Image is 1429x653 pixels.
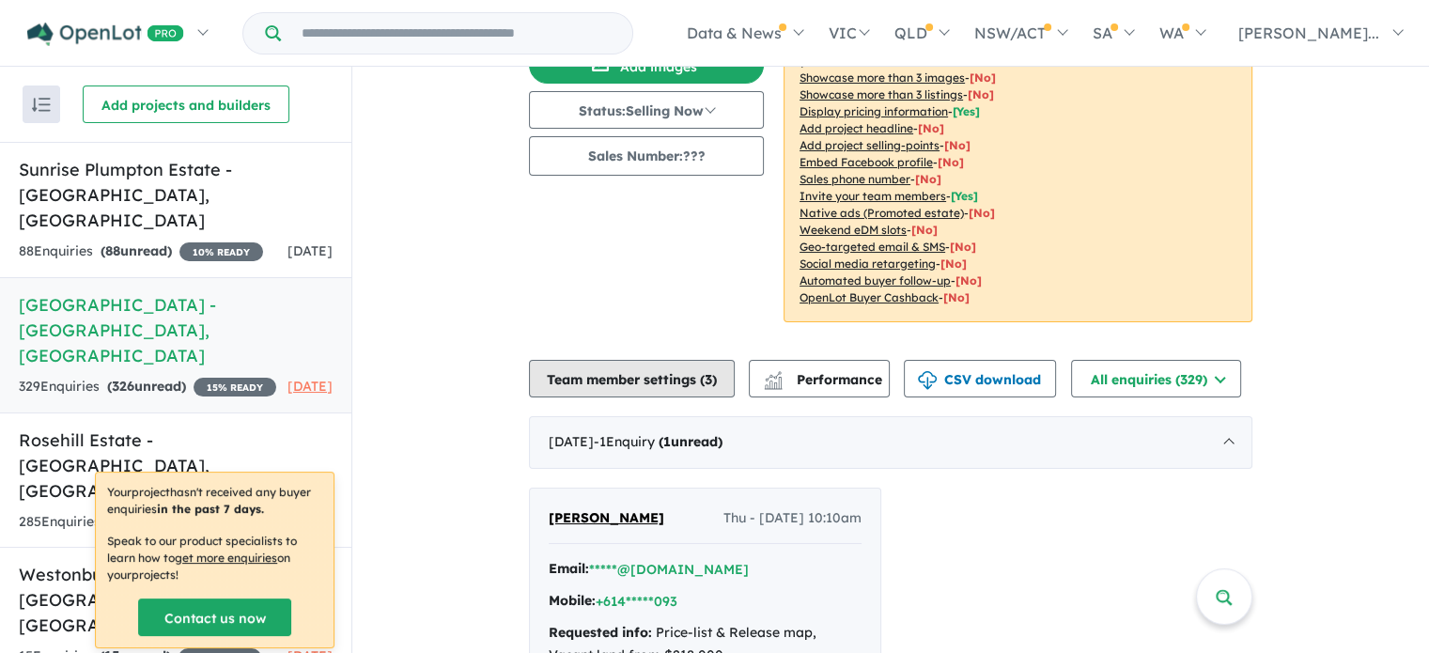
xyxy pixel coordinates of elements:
[549,507,664,530] a: [PERSON_NAME]
[940,257,967,271] span: [No]
[32,98,51,112] img: sort.svg
[549,592,596,609] strong: Mobile:
[723,507,862,530] span: Thu - [DATE] 10:10am
[800,206,964,220] u: Native ads (Promoted estate)
[83,86,289,123] button: Add projects and builders
[19,428,333,504] h5: Rosehill Estate - [GEOGRAPHIC_DATA] , [GEOGRAPHIC_DATA]
[944,138,971,152] span: [ No ]
[969,206,995,220] span: [No]
[904,360,1056,397] button: CSV download
[112,378,134,395] span: 326
[19,241,263,263] div: 88 Enquir ies
[950,240,976,254] span: [No]
[800,172,910,186] u: Sales phone number
[101,242,172,259] strong: ( unread)
[968,87,994,101] span: [ No ]
[105,242,120,259] span: 88
[27,23,184,46] img: Openlot PRO Logo White
[19,157,333,233] h5: Sunrise Plumpton Estate - [GEOGRAPHIC_DATA] , [GEOGRAPHIC_DATA]
[784,20,1252,322] p: Your project is only comparing to other top-performing projects in your area: - - - - - - - - - -...
[953,104,980,118] span: [ Yes ]
[529,360,735,397] button: Team member settings (3)
[285,13,629,54] input: Try estate name, suburb, builder or developer
[179,242,263,261] span: 10 % READY
[918,371,937,390] img: download icon
[194,378,276,396] span: 15 % READY
[19,511,278,534] div: 285 Enquir ies
[918,121,944,135] span: [ No ]
[938,155,964,169] span: [ No ]
[800,138,940,152] u: Add project selling-points
[800,273,951,288] u: Automated buyer follow-up
[800,121,913,135] u: Add project headline
[107,533,322,583] p: Speak to our product specialists to learn how to on your projects !
[107,484,322,518] p: Your project hasn't received any buyer enquiries
[107,378,186,395] strong: ( unread)
[800,155,933,169] u: Embed Facebook profile
[138,599,291,636] a: Contact us now
[800,87,963,101] u: Showcase more than 3 listings
[529,91,764,129] button: Status:Selling Now
[594,433,722,450] span: - 1 Enquir y
[1238,23,1379,42] span: [PERSON_NAME]...
[749,360,890,397] button: Performance
[767,371,882,388] span: Performance
[764,377,783,389] img: bar-chart.svg
[19,562,333,638] h5: Westonbury Residences - [GEOGRAPHIC_DATA] , [GEOGRAPHIC_DATA]
[911,223,938,237] span: [No]
[663,433,671,450] span: 1
[175,551,277,565] u: get more enquiries
[800,70,965,85] u: Showcase more than 3 images
[800,189,946,203] u: Invite your team members
[800,104,948,118] u: Display pricing information
[951,189,978,203] span: [ Yes ]
[529,416,1252,469] div: [DATE]
[800,257,936,271] u: Social media retargeting
[157,502,264,516] b: in the past 7 days.
[19,292,333,368] h5: [GEOGRAPHIC_DATA] - [GEOGRAPHIC_DATA] , [GEOGRAPHIC_DATA]
[19,376,276,398] div: 329 Enquir ies
[659,433,722,450] strong: ( unread)
[549,560,589,577] strong: Email:
[955,273,982,288] span: [No]
[705,371,712,388] span: 3
[287,378,333,395] span: [DATE]
[1071,360,1241,397] button: All enquiries (329)
[287,242,333,259] span: [DATE]
[549,509,664,526] span: [PERSON_NAME]
[915,172,941,186] span: [ No ]
[765,371,782,381] img: line-chart.svg
[800,240,945,254] u: Geo-targeted email & SMS
[943,290,970,304] span: [No]
[800,290,939,304] u: OpenLot Buyer Cashback
[970,70,996,85] span: [ No ]
[529,136,764,176] button: Sales Number:???
[800,223,907,237] u: Weekend eDM slots
[549,624,652,641] strong: Requested info:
